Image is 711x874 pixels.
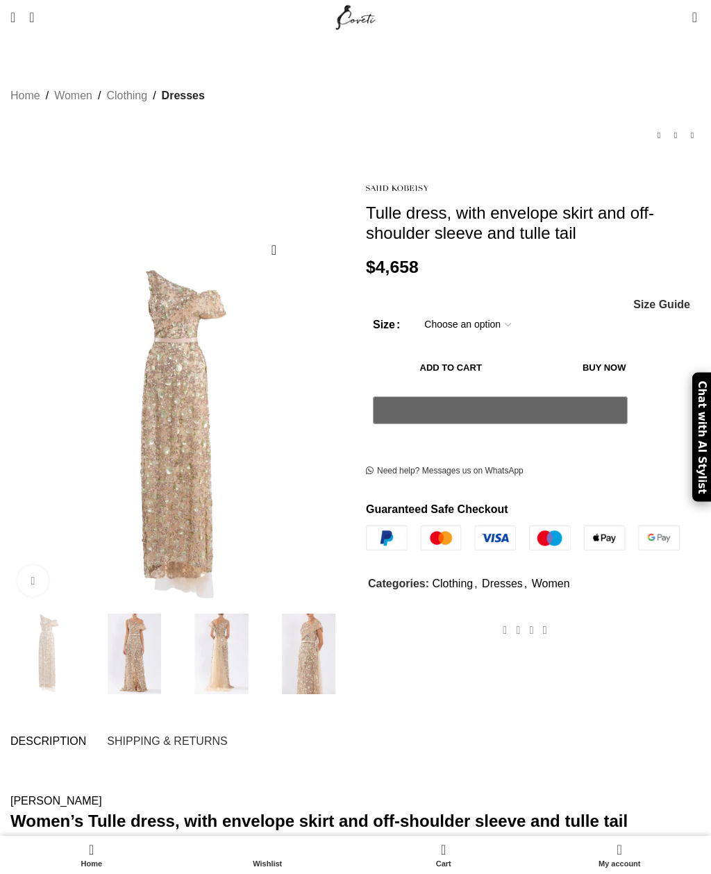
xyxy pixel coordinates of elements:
a: Clothing [106,87,147,105]
span: Shipping & Returns [107,736,227,747]
a: 0 [685,3,704,31]
a: 0 Cart [355,839,532,871]
strong: Guaranteed Safe Checkout [366,503,508,515]
a: Dresses [482,578,523,589]
a: Women [532,578,570,589]
img: guaranteed-safe-checkout-bordered.j [366,526,680,551]
a: Home [3,839,180,871]
a: Clothing [432,578,473,589]
span: , [474,575,477,593]
bdi: 4,658 [366,258,419,276]
span: , [524,575,527,593]
iframe: Secure payment input frame [370,432,630,433]
img: Saiid Kobeisy gowns [94,614,175,694]
img: Tulle dress, with envelope skirt and off-shoulder sleeve and tulle tail [7,614,87,694]
a: Search [22,3,41,31]
span: Description [10,736,86,747]
a: Open mobile menu [3,3,22,31]
span: My account [539,859,701,868]
a: Previous product [651,127,667,144]
span: 0 [693,7,703,17]
a: Women [54,87,92,105]
label: Size [373,316,400,334]
strong: Women’s Tulle dress, with envelope skirt and off-shoulder sleeve and tulle tail [10,812,628,830]
span: Cart [362,859,525,868]
a: Size Guide [633,299,690,310]
span: Home [10,859,173,868]
nav: Breadcrumb [10,87,205,105]
button: Pay with GPay [373,396,628,424]
a: Need help? Messages us on WhatsApp [366,466,524,477]
a: My account [532,839,708,871]
a: Wishlist [180,839,356,871]
a: Site logo [333,10,379,22]
a: Dresses [162,87,205,105]
a: X social link [512,621,525,641]
div: My wishlist [180,839,356,871]
span: Wishlist [187,859,349,868]
img: Saiid Kobeisy [269,614,349,694]
a: Facebook social link [499,621,512,641]
span: Categories: [368,578,429,589]
span: Size Guide [633,299,690,310]
button: Add to cart [373,353,528,383]
h1: Tulle dress, with envelope skirt and off-shoulder sleeve and tulle tail [366,203,701,244]
a: Home [10,87,40,105]
a: Next product [684,127,701,144]
img: Kobeisy maalouf [181,614,262,694]
button: Buy now [535,353,673,383]
span: 0 [442,839,452,850]
div: My cart [355,839,532,871]
a: WhatsApp social link [538,621,551,641]
div: My Wishlist [671,3,685,31]
img: Saiid Kobeisy [366,185,428,192]
span: $ [366,258,376,276]
a: Pinterest social link [525,621,538,641]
